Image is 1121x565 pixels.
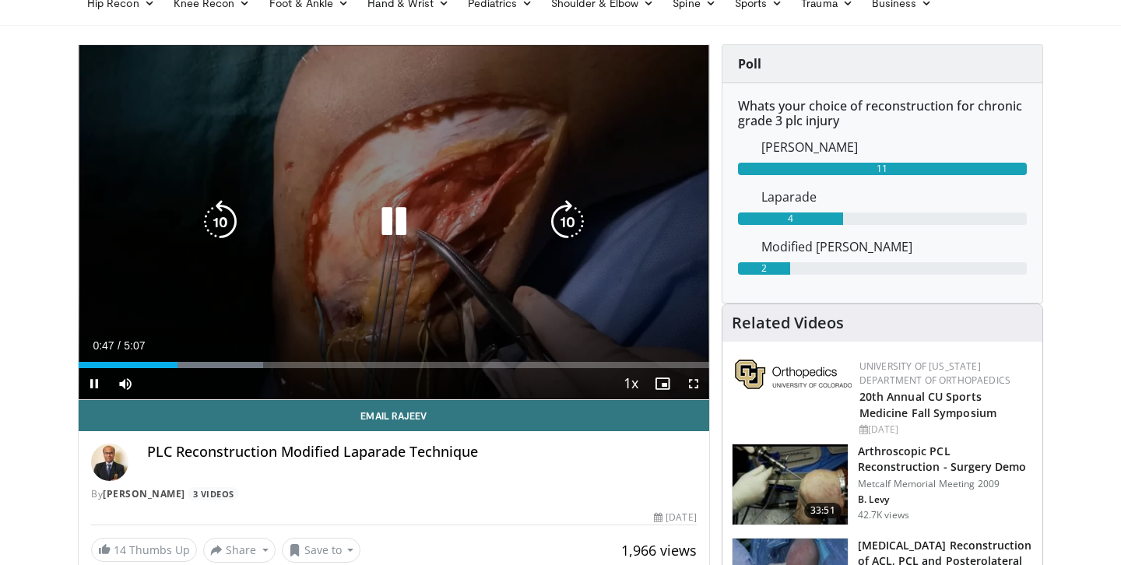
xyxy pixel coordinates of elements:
[93,339,114,352] span: 0:47
[732,314,844,332] h4: Related Videos
[750,138,1038,156] dd: [PERSON_NAME]
[79,368,110,399] button: Pause
[738,55,761,72] strong: Poll
[114,542,126,557] span: 14
[79,45,709,400] video-js: Video Player
[118,339,121,352] span: /
[750,237,1038,256] dd: Modified [PERSON_NAME]
[738,99,1027,128] h6: Whats your choice of reconstruction for chronic grade 3 plc injury
[91,444,128,481] img: Avatar
[858,509,909,521] p: 42.7K views
[804,503,842,518] span: 33:51
[858,478,1033,490] p: Metcalf Memorial Meeting 2009
[91,487,697,501] div: By
[79,362,709,368] div: Progress Bar
[859,423,1030,437] div: [DATE]
[621,541,697,560] span: 1,966 views
[654,511,696,525] div: [DATE]
[91,538,197,562] a: 14 Thumbs Up
[735,360,852,389] img: 355603a8-37da-49b6-856f-e00d7e9307d3.png.150x105_q85_autocrop_double_scale_upscale_version-0.2.png
[732,444,1033,526] a: 33:51 Arthroscopic PCL Reconstruction - Surgery Demo Metcalf Memorial Meeting 2009 B. Levy 42.7K ...
[678,368,709,399] button: Fullscreen
[124,339,145,352] span: 5:07
[750,188,1038,206] dd: Laparade
[79,400,709,431] a: Email Rajeev
[738,163,1027,175] div: 11
[858,444,1033,475] h3: Arthroscopic PCL Reconstruction - Surgery Demo
[203,538,276,563] button: Share
[733,444,848,525] img: 672811_3.png.150x105_q85_crop-smart_upscale.jpg
[103,487,185,500] a: [PERSON_NAME]
[738,212,843,225] div: 4
[647,368,678,399] button: Enable picture-in-picture mode
[859,389,996,420] a: 20th Annual CU Sports Medicine Fall Symposium
[616,368,647,399] button: Playback Rate
[188,487,239,500] a: 3 Videos
[738,262,791,275] div: 2
[110,368,141,399] button: Mute
[859,360,1010,387] a: University of [US_STATE] Department of Orthopaedics
[858,493,1033,506] p: B. Levy
[147,444,697,461] h4: PLC Reconstruction Modified Laparade Technique
[282,538,361,563] button: Save to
